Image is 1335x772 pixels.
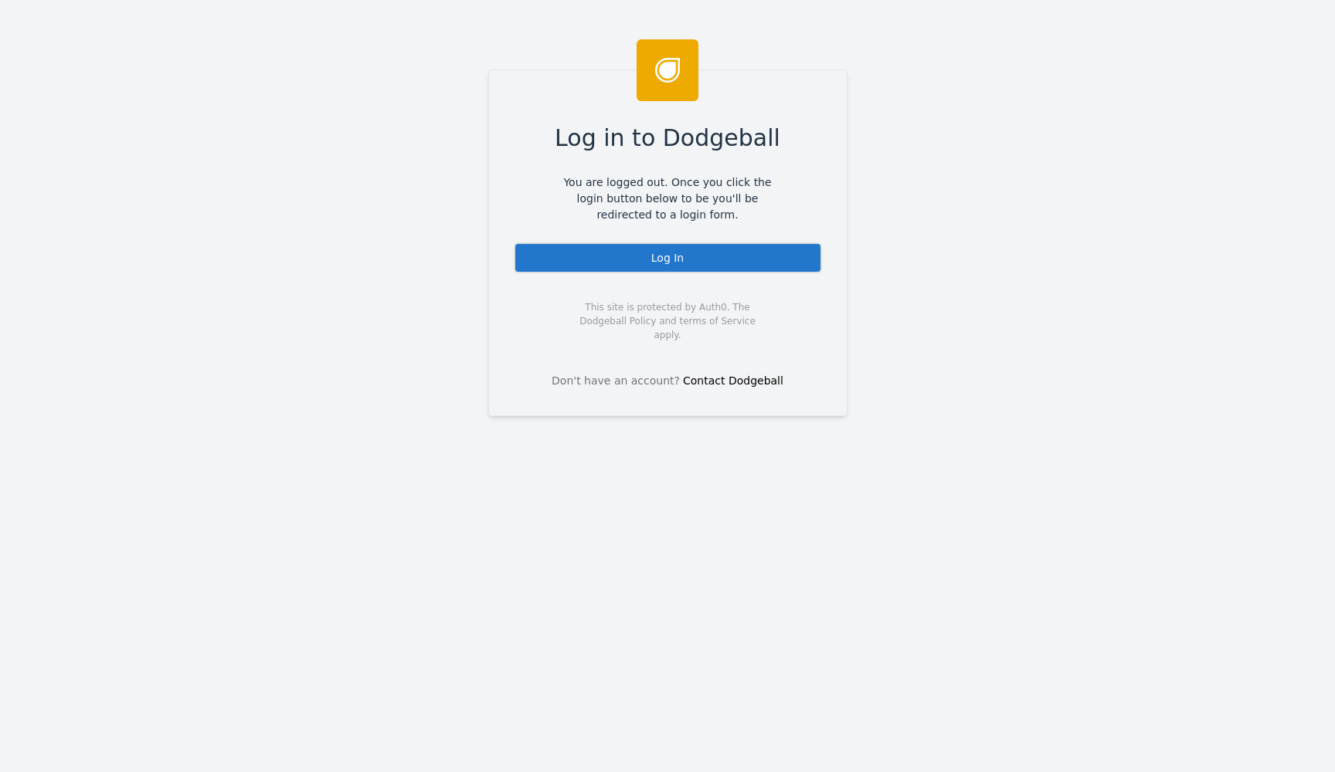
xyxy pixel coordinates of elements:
[555,120,780,155] span: Log in to Dodgeball
[514,242,822,273] div: Log In
[683,374,783,387] a: Contact Dodgeball
[552,174,783,223] span: You are logged out. Once you click the login button below to be you'll be redirected to a login f...
[566,300,769,342] span: This site is protected by Auth0. The Dodgeball Policy and terms of Service apply.
[552,373,680,389] span: Don't have an account?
